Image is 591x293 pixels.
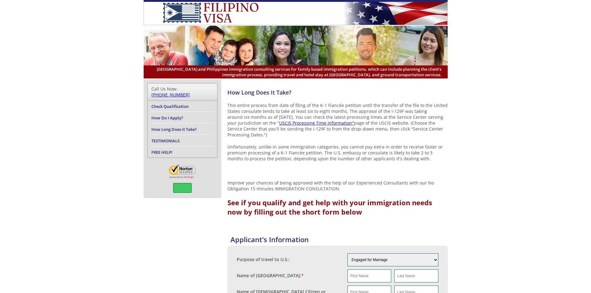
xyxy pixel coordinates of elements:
[151,115,183,121] a: How Do I Apply?
[227,89,448,96] h4: How Long Does It Take?
[151,86,213,98] div: Call Us Now:
[231,235,448,244] h4: Applicant's Information
[151,149,172,155] a: FREE HELP!
[237,256,290,262] label: Purpose of travel to U.S.:
[394,269,438,282] input: Last Name
[227,144,448,162] p: Unfortunately, unlike in some immigration categories, you cannot pay extra in order to receive fa...
[227,102,448,138] p: This entire process from date of filing of the K-1 Fiancée petition until the transfer of the fil...
[151,104,189,109] a: Check Qualification
[151,127,197,132] a: How Long Does it Take?
[227,180,448,192] p: Improve your chances of being approved with the help of our Experienced Consultants with our No O...
[151,92,190,98] a: [PHONE_NUMBER]
[151,138,180,144] a: TESTIMONIALS
[237,273,304,278] label: Name of [GEOGRAPHIC_DATA]:
[347,269,391,282] input: First Name
[150,66,441,78] span: [GEOGRAPHIC_DATA] and Philippines immigration consulting services for family based immigration pe...
[279,120,354,126] a: USCIS Processing Time Information"
[227,198,432,216] strong: See if you qualify and get help with your immigration needs now by filling out the short form below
